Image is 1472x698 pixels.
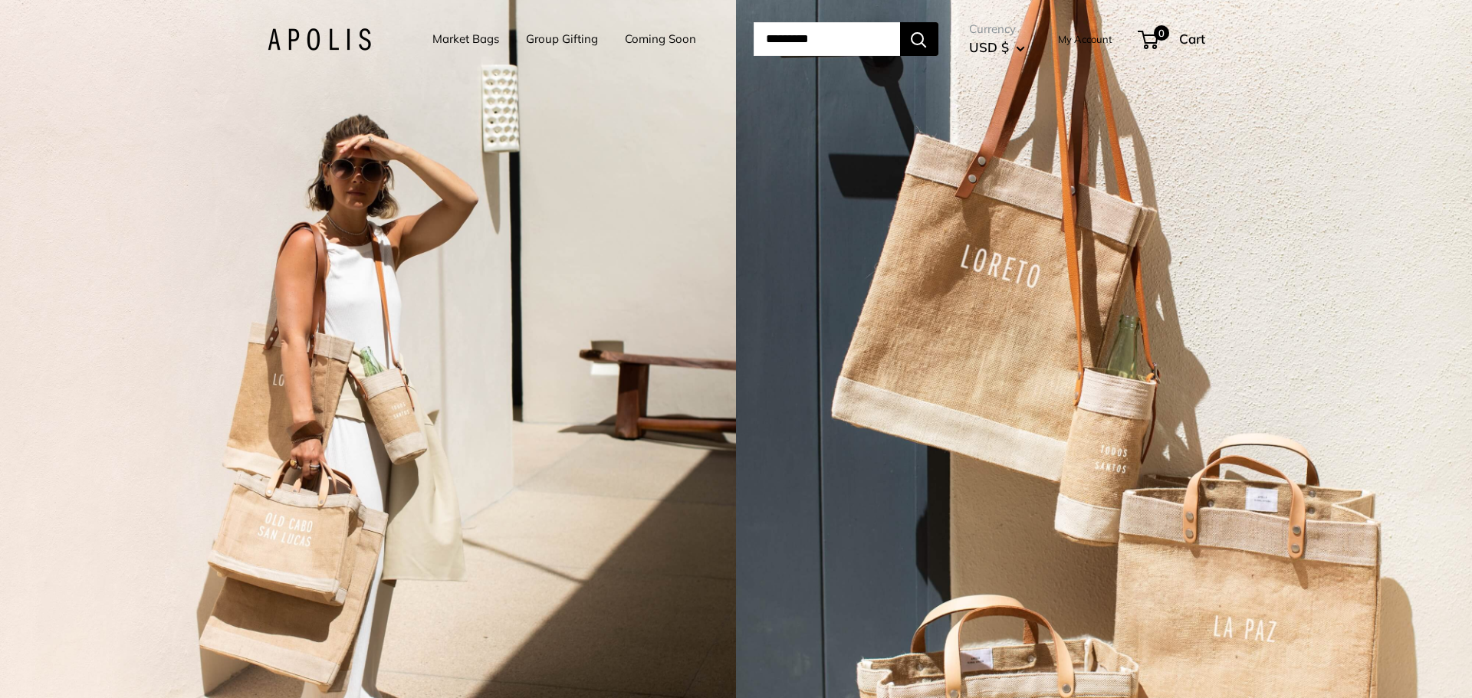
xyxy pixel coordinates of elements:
[1153,25,1168,41] span: 0
[1139,27,1205,51] a: 0 Cart
[969,18,1025,40] span: Currency
[969,39,1009,55] span: USD $
[432,28,499,50] a: Market Bags
[1179,31,1205,47] span: Cart
[754,22,900,56] input: Search...
[268,28,371,51] img: Apolis
[900,22,938,56] button: Search
[625,28,696,50] a: Coming Soon
[1058,30,1112,48] a: My Account
[526,28,598,50] a: Group Gifting
[969,35,1025,60] button: USD $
